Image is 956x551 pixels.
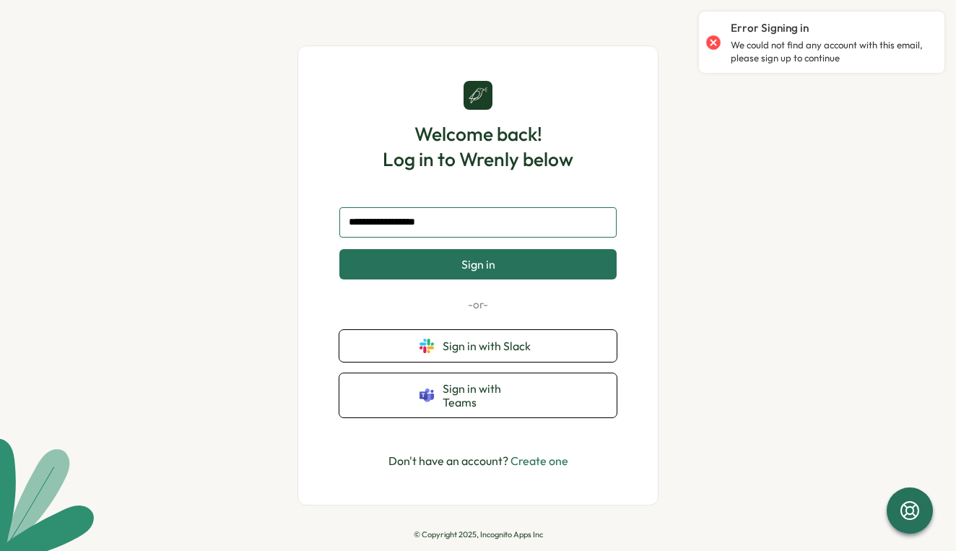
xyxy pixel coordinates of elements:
[414,530,543,539] p: © Copyright 2025, Incognito Apps Inc
[383,121,573,172] h1: Welcome back! Log in to Wrenly below
[731,39,930,64] p: We could not find any account with this email, please sign up to continue
[388,452,568,470] p: Don't have an account?
[461,258,495,271] span: Sign in
[443,339,536,352] span: Sign in with Slack
[339,297,617,313] p: -or-
[510,454,568,468] a: Create one
[443,382,536,409] span: Sign in with Teams
[731,20,809,36] p: Error Signing in
[339,249,617,279] button: Sign in
[339,373,617,417] button: Sign in with Teams
[339,330,617,362] button: Sign in with Slack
